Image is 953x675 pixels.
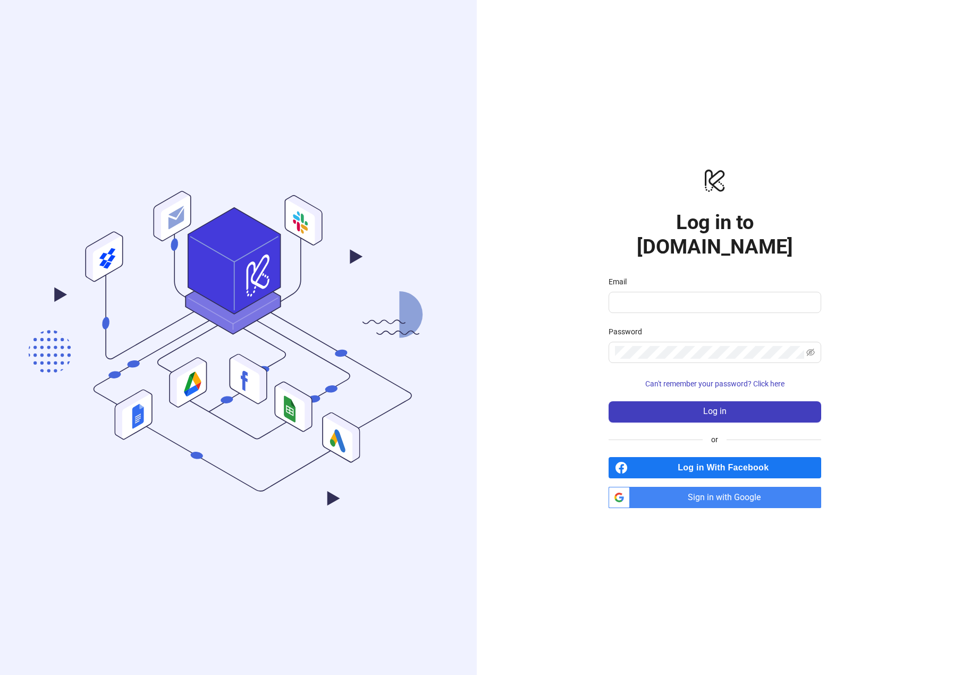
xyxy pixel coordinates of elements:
[609,210,821,259] h1: Log in to [DOMAIN_NAME]
[609,376,821,393] button: Can't remember your password? Click here
[609,401,821,423] button: Log in
[609,326,649,338] label: Password
[609,457,821,478] a: Log in With Facebook
[609,276,634,288] label: Email
[609,379,821,388] a: Can't remember your password? Click here
[703,434,727,445] span: or
[806,348,815,357] span: eye-invisible
[615,296,813,309] input: Email
[615,346,804,359] input: Password
[609,487,821,508] a: Sign in with Google
[703,407,727,416] span: Log in
[634,487,821,508] span: Sign in with Google
[645,379,785,388] span: Can't remember your password? Click here
[632,457,821,478] span: Log in With Facebook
